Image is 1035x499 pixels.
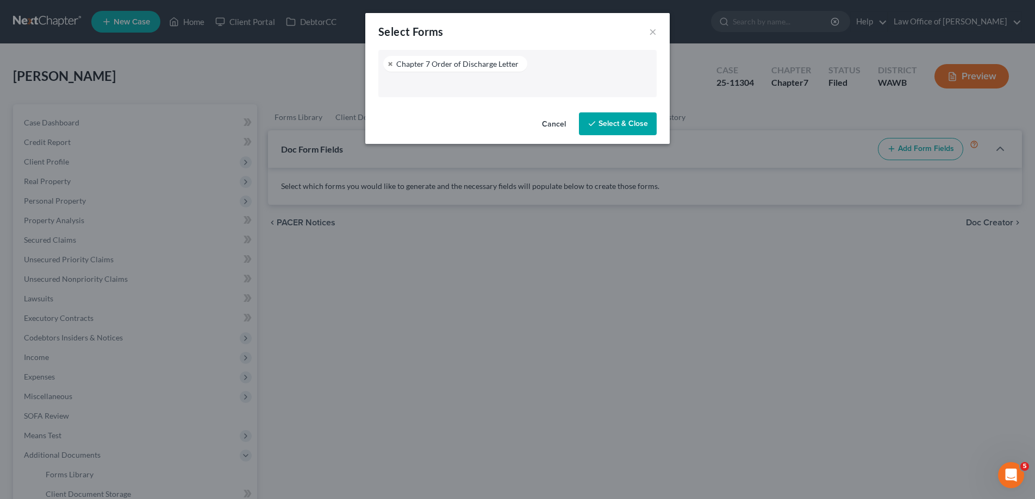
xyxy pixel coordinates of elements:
[998,462,1024,488] iframe: Intercom live chat
[378,24,444,39] div: Select Forms
[1020,462,1029,471] span: 5
[649,25,657,38] button: ×
[579,112,657,135] button: Select & Close
[533,113,575,135] button: Cancel
[396,60,519,67] div: Chapter 7 Order of Discharge Letter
